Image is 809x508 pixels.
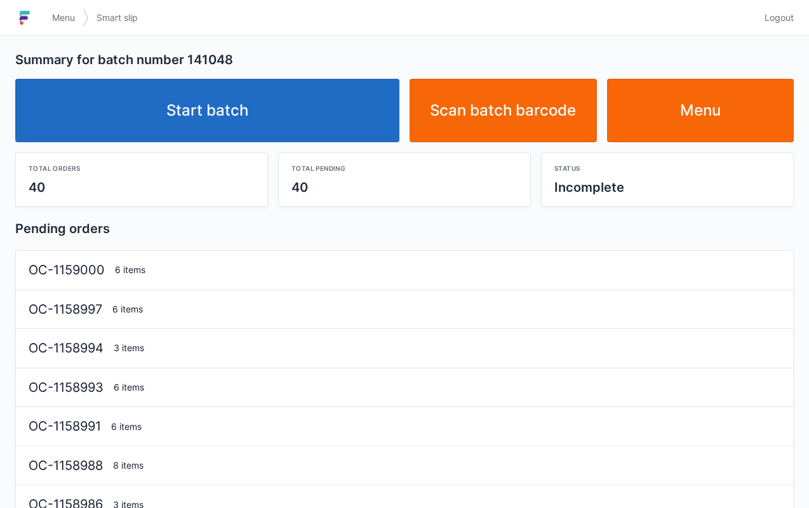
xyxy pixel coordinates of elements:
span: Menu [52,11,75,24]
span: Logout [765,11,794,24]
div: 40 [291,178,518,196]
div: 6 items [107,303,786,316]
div: Total orders [29,163,255,173]
div: Total pending [291,163,518,173]
div: 6 items [109,381,786,394]
div: Incomplete [554,178,780,196]
h2: Summary for batch number 141048 [15,51,794,69]
a: Scan batch barcode [410,79,597,142]
a: Start batch [15,79,399,142]
img: logo-small.jpg [15,8,34,28]
div: OC-1159000 [23,261,110,279]
a: Menu [607,79,794,142]
div: 40 [29,178,255,196]
div: OC-1158994 [23,339,109,358]
div: OC-1158997 [23,300,107,319]
div: 8 items [108,459,786,472]
span: Smart slip [97,11,138,24]
a: Logout [757,6,794,29]
a: Smart slip [89,6,145,29]
div: 3 items [109,342,786,354]
img: svg> [83,3,89,33]
div: 6 items [110,264,786,276]
div: OC-1158988 [23,457,108,475]
div: 6 items [106,420,786,433]
div: Status [554,163,780,173]
a: Menu [44,6,83,29]
div: OC-1158991 [23,417,106,436]
h2: Pending orders [15,220,794,237]
div: OC-1158993 [23,378,109,397]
